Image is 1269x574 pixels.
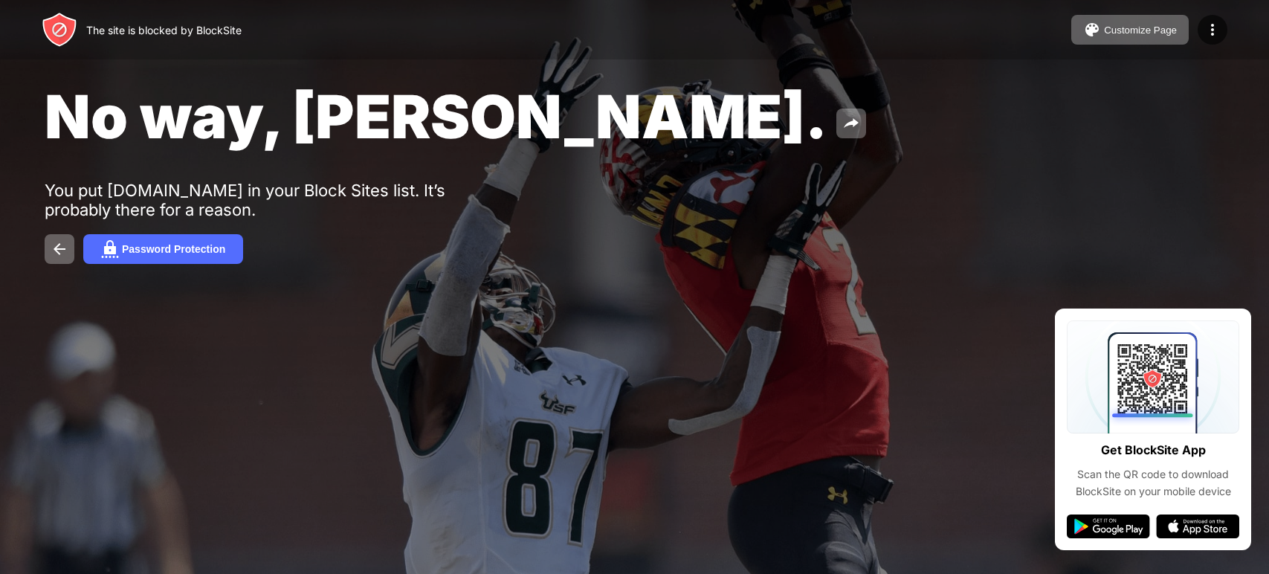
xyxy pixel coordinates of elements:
[1104,25,1177,36] div: Customize Page
[842,115,860,132] img: share.svg
[1101,439,1206,461] div: Get BlockSite App
[101,240,119,258] img: password.svg
[1067,320,1239,433] img: qrcode.svg
[1204,21,1221,39] img: menu-icon.svg
[86,24,242,36] div: The site is blocked by BlockSite
[42,12,77,48] img: header-logo.svg
[51,240,68,258] img: back.svg
[83,234,243,264] button: Password Protection
[45,181,504,219] div: You put [DOMAIN_NAME] in your Block Sites list. It’s probably there for a reason.
[122,243,225,255] div: Password Protection
[45,80,827,152] span: No way, [PERSON_NAME].
[1067,515,1150,538] img: google-play.svg
[1071,15,1189,45] button: Customize Page
[1083,21,1101,39] img: pallet.svg
[1067,466,1239,500] div: Scan the QR code to download BlockSite on your mobile device
[1156,515,1239,538] img: app-store.svg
